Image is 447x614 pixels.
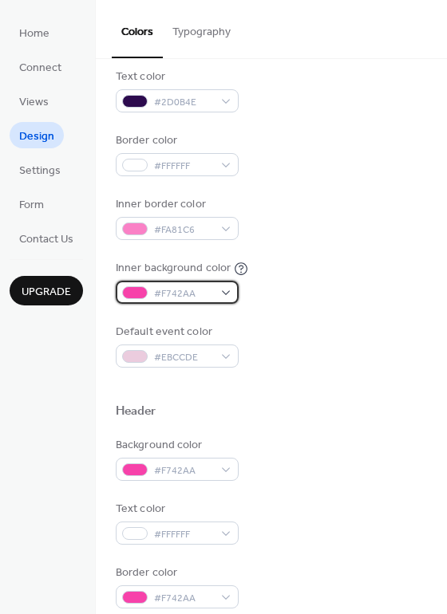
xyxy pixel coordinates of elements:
span: Upgrade [22,284,71,301]
span: #EBCCDE [154,349,213,366]
div: Border color [116,132,235,149]
span: #FA81C6 [154,222,213,238]
a: Connect [10,53,71,80]
a: Home [10,19,59,45]
a: Form [10,191,53,217]
span: Design [19,128,54,145]
div: Default event color [116,324,235,340]
a: Design [10,122,64,148]
div: Text color [116,501,235,518]
span: #F742AA [154,590,213,607]
div: Inner background color [116,260,231,277]
span: Home [19,26,49,42]
a: Contact Us [10,225,83,251]
span: Views [19,94,49,111]
div: Background color [116,437,235,454]
a: Settings [10,156,70,183]
span: #F742AA [154,285,213,302]
span: Settings [19,163,61,179]
a: Views [10,88,58,114]
span: Contact Us [19,231,73,248]
span: Connect [19,60,61,77]
span: #2D0B4E [154,94,213,111]
div: Inner border color [116,196,235,213]
button: Upgrade [10,276,83,305]
span: #F742AA [154,462,213,479]
span: #FFFFFF [154,526,213,543]
span: #FFFFFF [154,158,213,175]
div: Header [116,403,156,420]
div: Border color [116,565,235,581]
span: Form [19,197,44,214]
div: Text color [116,69,235,85]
